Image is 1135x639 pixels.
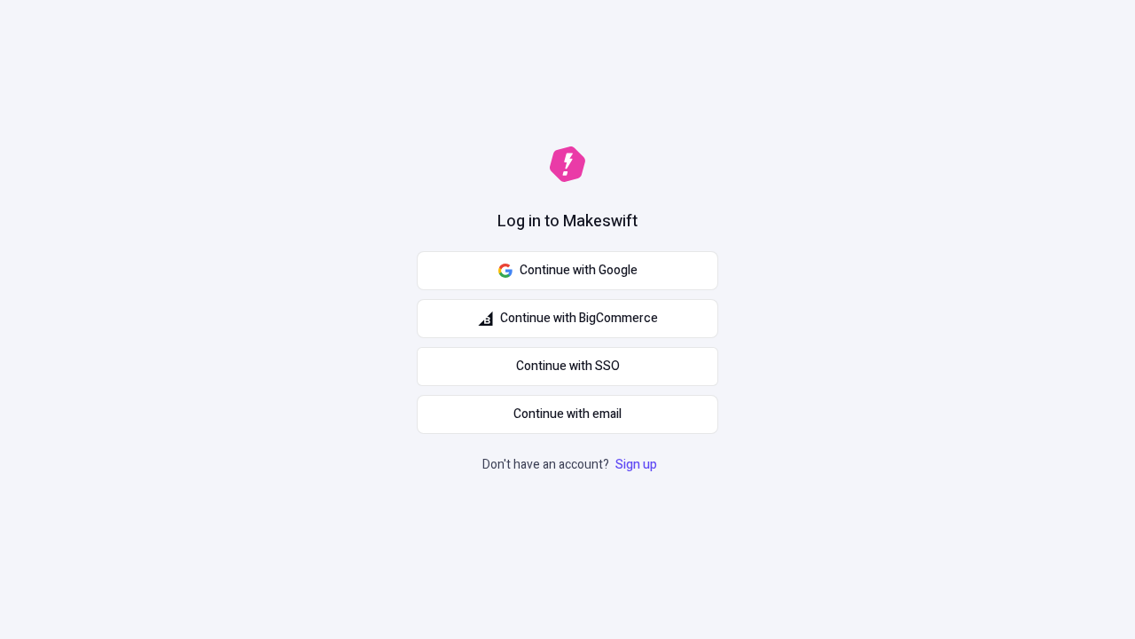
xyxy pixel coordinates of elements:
span: Continue with Google [520,261,638,280]
button: Continue with email [417,395,718,434]
a: Continue with SSO [417,347,718,386]
button: Continue with Google [417,251,718,290]
h1: Log in to Makeswift [497,210,638,233]
p: Don't have an account? [482,455,661,475]
button: Continue with BigCommerce [417,299,718,338]
span: Continue with BigCommerce [500,309,658,328]
a: Sign up [612,455,661,474]
span: Continue with email [513,405,622,424]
